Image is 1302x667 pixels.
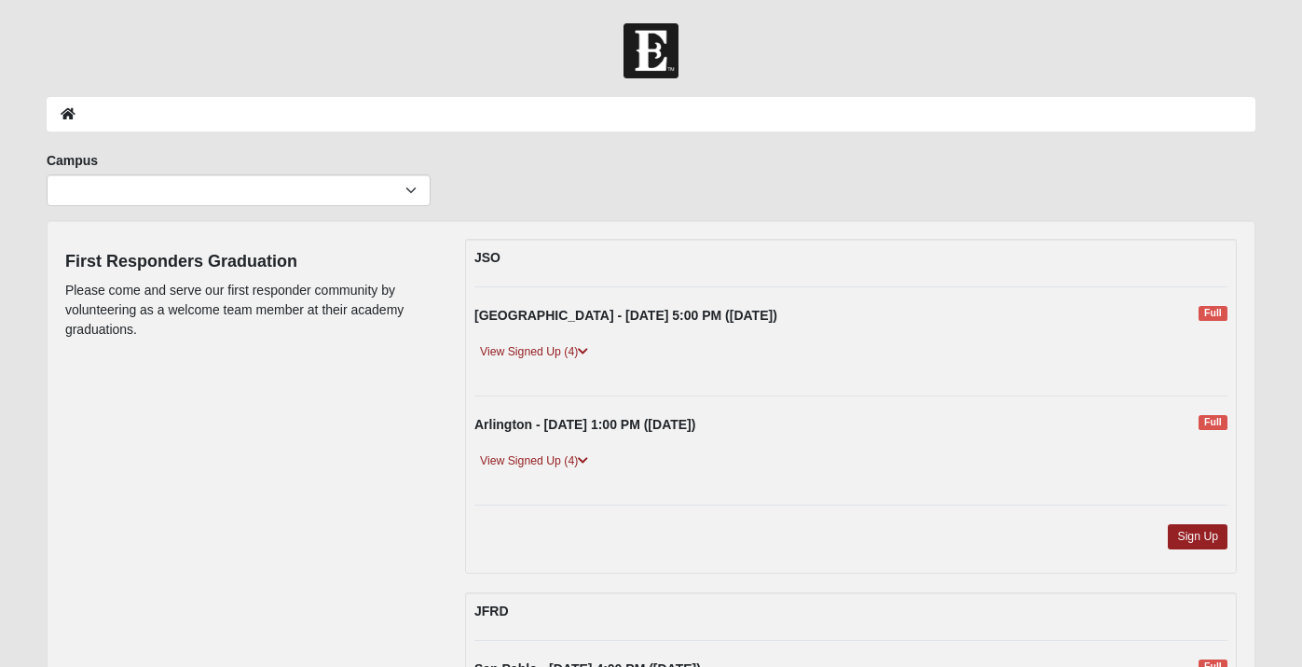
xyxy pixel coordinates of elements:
a: View Signed Up (4) [474,452,594,471]
a: Sign Up [1168,524,1227,549]
img: Church of Eleven22 Logo [624,23,678,78]
strong: JSO [474,250,500,265]
a: View Signed Up (4) [474,342,594,362]
label: Campus [47,151,98,170]
p: Please come and serve our first responder community by volunteering as a welcome team member at t... [65,281,437,340]
span: Full [1199,306,1227,321]
span: Full [1199,415,1227,430]
strong: Arlington - [DATE] 1:00 PM ([DATE]) [474,417,695,432]
strong: JFRD [474,604,509,618]
h4: First Responders Graduation [65,252,437,272]
strong: [GEOGRAPHIC_DATA] - [DATE] 5:00 PM ([DATE]) [474,308,777,323]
